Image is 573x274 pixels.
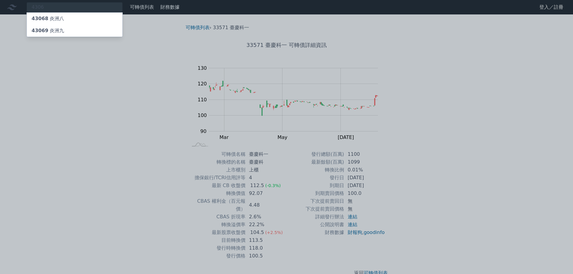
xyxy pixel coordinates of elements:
[32,28,48,33] span: 43069
[32,27,64,34] div: 炎洲九
[27,13,122,25] a: 43068炎洲八
[27,25,122,37] a: 43069炎洲九
[32,15,64,22] div: 炎洲八
[32,16,48,21] span: 43068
